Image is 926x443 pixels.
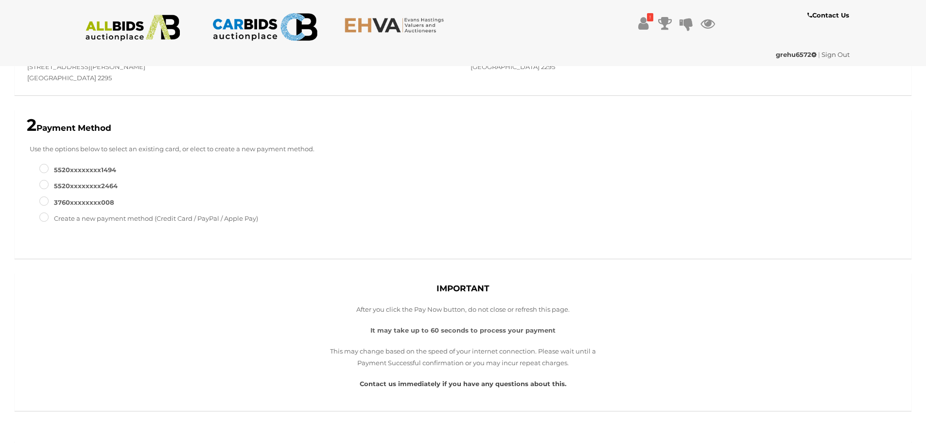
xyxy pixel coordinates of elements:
a: grehu6572 [776,51,818,58]
b: IMPORTANT [437,284,489,293]
label: 5520XXXXXXXX2464 [39,180,118,192]
img: EHVA.com.au [344,17,450,33]
strong: It may take up to 60 seconds to process your payment [370,326,556,334]
p: Use the options below to select an existing card, or elect to create a new payment method. [20,143,906,155]
label: Create a new payment method (Credit Card / PayPal / Apple Pay) [39,213,258,224]
img: CARBIDS.com.au [212,10,317,44]
a: Sign Out [821,51,850,58]
b: Contact Us [807,11,849,19]
a: Contact Us [807,10,852,21]
a: ! [636,15,651,32]
label: 5520XXXXXXXX1494 [39,164,116,176]
span: 2 [27,115,36,135]
a: Contact us immediately if you have any questions about this. [360,380,566,388]
p: After you click the Pay Now button, do not close or refresh this page. [330,304,596,315]
i: ! [647,13,653,21]
img: ALLBIDS.com.au [80,15,186,41]
span: | [818,51,820,58]
b: Payment Method [27,123,111,133]
strong: grehu6572 [776,51,817,58]
p: This may change based on the speed of your internet connection. Please wait until a Payment Succe... [330,346,596,369]
label: 3760XXXXXXXX008 [39,197,114,208]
